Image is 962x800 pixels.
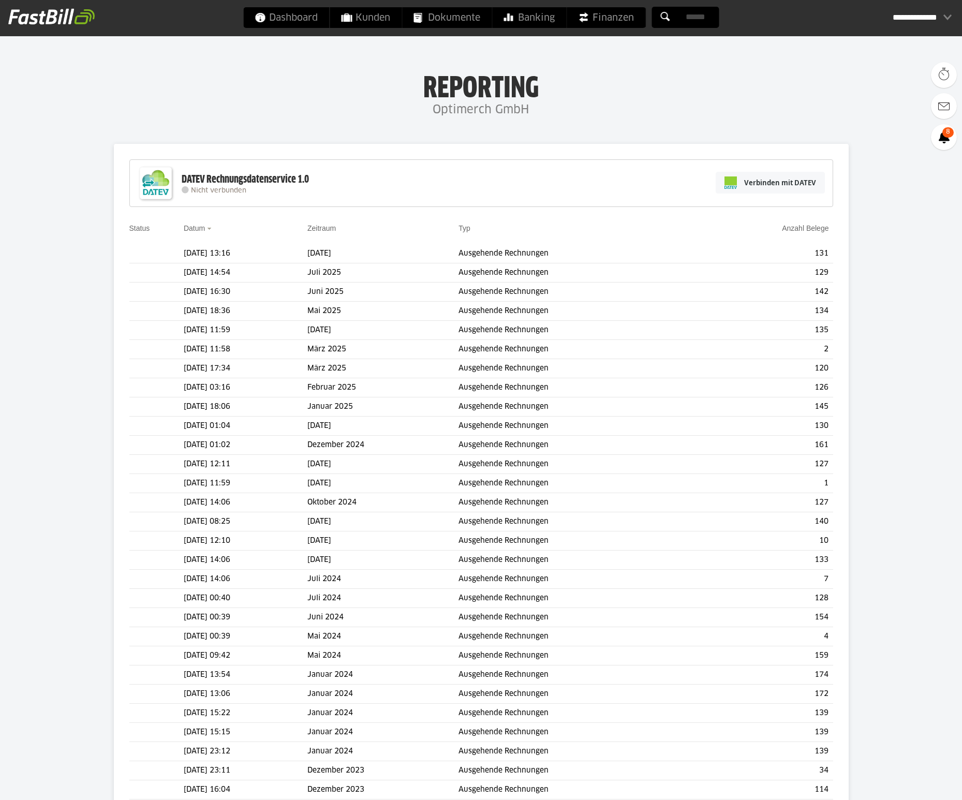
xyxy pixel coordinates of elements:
[307,436,458,455] td: Dezember 2024
[698,455,833,474] td: 127
[184,608,307,627] td: [DATE] 00:39
[184,780,307,799] td: [DATE] 16:04
[184,646,307,665] td: [DATE] 09:42
[184,378,307,397] td: [DATE] 03:16
[184,761,307,780] td: [DATE] 23:11
[307,742,458,761] td: Januar 2024
[698,340,833,359] td: 2
[307,263,458,283] td: Juli 2025
[698,761,833,780] td: 34
[307,417,458,436] td: [DATE]
[191,187,246,194] span: Nicht verbunden
[698,646,833,665] td: 159
[184,340,307,359] td: [DATE] 11:58
[458,512,698,531] td: Ausgehende Rechnungen
[184,551,307,570] td: [DATE] 14:06
[184,455,307,474] td: [DATE] 12:11
[330,7,402,28] a: Kunden
[698,263,833,283] td: 129
[184,321,307,340] td: [DATE] 11:59
[307,455,458,474] td: [DATE]
[458,359,698,378] td: Ausgehende Rechnungen
[698,283,833,302] td: 142
[184,283,307,302] td: [DATE] 16:30
[931,124,957,150] a: 8
[341,7,390,28] span: Kunden
[307,531,458,551] td: [DATE]
[698,723,833,742] td: 139
[458,436,698,455] td: Ausgehende Rechnungen
[744,177,816,188] span: Verbinden mit DATEV
[307,474,458,493] td: [DATE]
[458,263,698,283] td: Ausgehende Rechnungen
[307,646,458,665] td: Mai 2024
[567,7,645,28] a: Finanzen
[458,704,698,723] td: Ausgehende Rechnungen
[458,340,698,359] td: Ausgehende Rechnungen
[782,224,828,232] a: Anzahl Belege
[184,224,205,232] a: Datum
[458,627,698,646] td: Ausgehende Rechnungen
[698,244,833,263] td: 131
[402,7,492,28] a: Dokumente
[698,570,833,589] td: 7
[458,646,698,665] td: Ausgehende Rechnungen
[698,589,833,608] td: 128
[942,127,954,138] span: 8
[698,627,833,646] td: 4
[698,359,833,378] td: 120
[8,8,95,25] img: fastbill_logo_white.png
[458,224,470,232] a: Typ
[184,704,307,723] td: [DATE] 15:22
[243,7,329,28] a: Dashboard
[698,321,833,340] td: 135
[881,769,952,795] iframe: Öffnet ein Widget, in dem Sie weitere Informationen finden
[698,685,833,704] td: 172
[458,723,698,742] td: Ausgehende Rechnungen
[307,378,458,397] td: Februar 2025
[307,704,458,723] td: Januar 2024
[184,685,307,704] td: [DATE] 13:06
[458,417,698,436] td: Ausgehende Rechnungen
[413,7,480,28] span: Dokumente
[458,608,698,627] td: Ausgehende Rechnungen
[184,742,307,761] td: [DATE] 23:12
[458,302,698,321] td: Ausgehende Rechnungen
[182,173,309,186] div: DATEV Rechnungsdatenservice 1.0
[184,244,307,263] td: [DATE] 13:16
[698,551,833,570] td: 133
[307,761,458,780] td: Dezember 2023
[492,7,566,28] a: Banking
[724,176,737,189] img: pi-datev-logo-farbig-24.svg
[307,627,458,646] td: Mai 2024
[129,224,150,232] a: Status
[184,570,307,589] td: [DATE] 14:06
[307,512,458,531] td: [DATE]
[184,665,307,685] td: [DATE] 13:54
[307,570,458,589] td: Juli 2024
[458,321,698,340] td: Ausgehende Rechnungen
[184,263,307,283] td: [DATE] 14:54
[184,474,307,493] td: [DATE] 11:59
[458,474,698,493] td: Ausgehende Rechnungen
[307,665,458,685] td: Januar 2024
[184,436,307,455] td: [DATE] 01:02
[698,493,833,512] td: 127
[307,321,458,340] td: [DATE]
[458,685,698,704] td: Ausgehende Rechnungen
[184,512,307,531] td: [DATE] 08:25
[458,283,698,302] td: Ausgehende Rechnungen
[307,224,336,232] a: Zeitraum
[698,302,833,321] td: 134
[698,531,833,551] td: 10
[307,551,458,570] td: [DATE]
[698,474,833,493] td: 1
[184,589,307,608] td: [DATE] 00:40
[458,780,698,799] td: Ausgehende Rechnungen
[207,228,214,230] img: sort_desc.gif
[698,378,833,397] td: 126
[458,551,698,570] td: Ausgehende Rechnungen
[698,665,833,685] td: 174
[698,417,833,436] td: 130
[307,608,458,627] td: Juni 2024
